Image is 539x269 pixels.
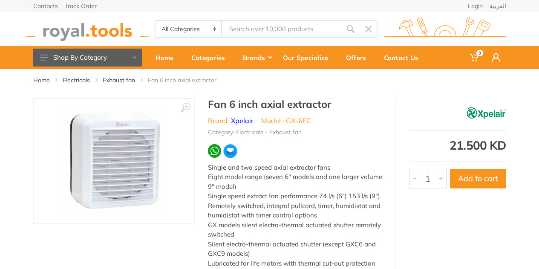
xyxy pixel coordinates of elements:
select: Category [156,21,222,37]
a: Home [33,76,50,84]
input: Site search [222,20,341,38]
a: Contact Us [378,46,430,69]
a: Categories [185,46,237,69]
button: Add to cart [450,169,506,188]
a: Home [150,46,185,69]
a: Xpelair [231,116,254,125]
div: Brands [237,49,277,67]
img: Royal Tools - Fan 6 inch axial extractor [61,107,168,215]
img: Xpelair [467,102,506,124]
nav: breadcrumb [33,76,506,84]
a: 0 [464,46,486,69]
img: royal.tools Logo [26,17,149,41]
li: Brand : [208,116,254,126]
button: Shop By Category [33,49,142,67]
img: royal.tools Logo [384,17,506,41]
a: Exhaust fan [103,76,135,84]
a: Our Specialize [277,46,340,69]
div: Home [150,49,185,67]
div: 21.500 KD [409,139,506,151]
img: ma.webp [223,144,238,159]
a: Offers [340,46,378,69]
li: Fan 6 inch axial extractor [148,76,229,84]
h1: Fan 6 inch axial extractor [208,98,383,110]
div: Contact Us [378,49,430,67]
a: Track Order [65,3,97,9]
img: wa.webp [208,144,222,158]
a: Contacts [33,3,58,9]
div: Our Specialize [277,49,340,67]
div: Offers [340,49,378,67]
span: 0 [476,50,483,56]
li: Model : GX-6EC [261,116,311,126]
a: Electricals [63,76,90,84]
div: Categories [185,49,237,67]
li: Category: Electricals - Exhaust fan [208,128,302,137]
a: Login [468,3,483,9]
a: العربية [490,3,506,9]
